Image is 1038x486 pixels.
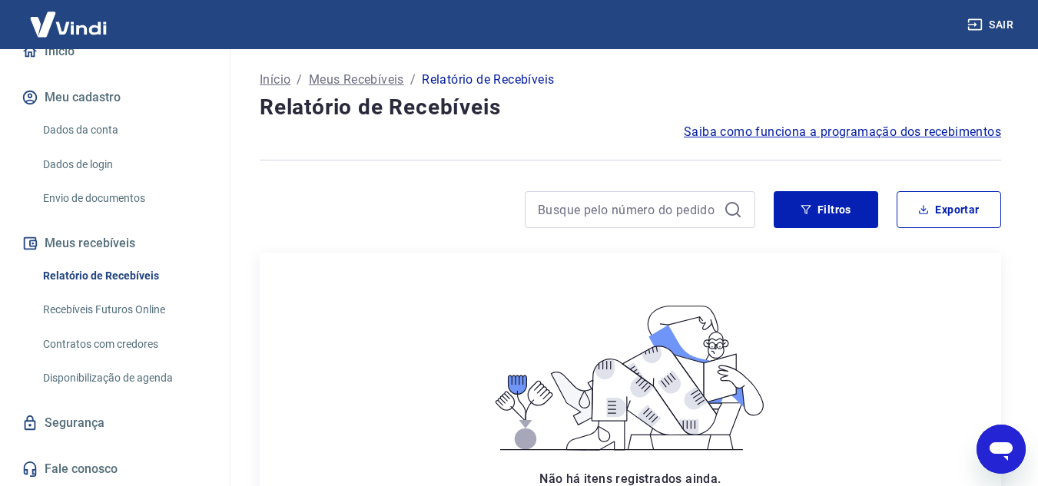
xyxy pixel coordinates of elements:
span: Não há itens registrados ainda. [539,471,721,486]
button: Sair [964,11,1020,39]
a: Envio de documentos [37,183,211,214]
a: Início [18,35,211,68]
iframe: Botão para abrir a janela de mensagens [977,425,1026,474]
a: Dados da conta [37,114,211,146]
h4: Relatório de Recebíveis [260,92,1001,123]
button: Meu cadastro [18,81,211,114]
a: Saiba como funciona a programação dos recebimentos [684,123,1001,141]
p: / [410,71,416,89]
p: Relatório de Recebíveis [422,71,554,89]
a: Segurança [18,406,211,440]
a: Disponibilização de agenda [37,362,211,394]
button: Exportar [897,191,1001,228]
a: Dados de login [37,149,211,180]
button: Filtros [774,191,878,228]
img: Vindi [18,1,118,48]
a: Relatório de Recebíveis [37,260,211,292]
a: Início [260,71,290,89]
a: Meus Recebíveis [309,71,404,89]
a: Recebíveis Futuros Online [37,294,211,326]
input: Busque pelo número do pedido [538,198,718,221]
p: / [297,71,302,89]
a: Contratos com credores [37,329,211,360]
button: Meus recebíveis [18,226,211,260]
a: Fale conosco [18,452,211,486]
